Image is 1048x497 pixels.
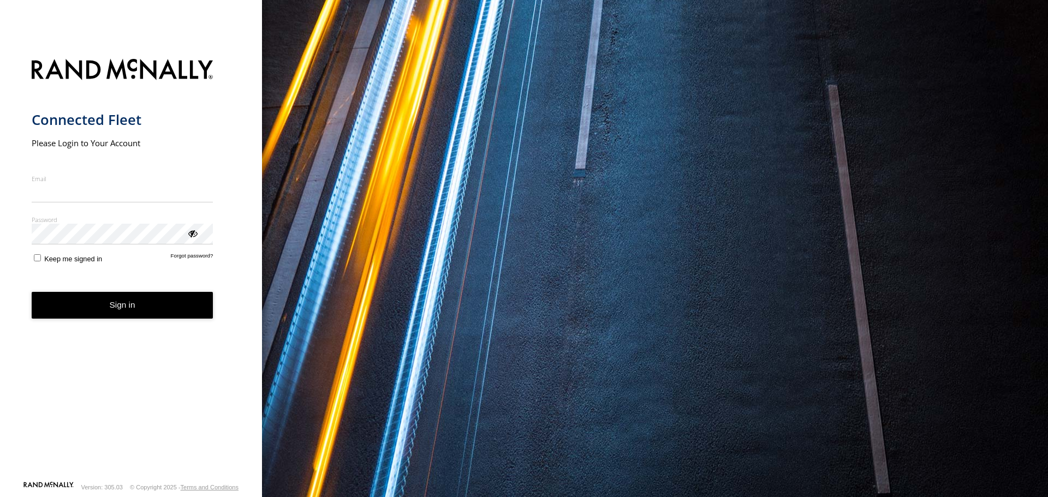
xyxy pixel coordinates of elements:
span: Keep me signed in [44,255,102,263]
div: ViewPassword [187,227,198,238]
label: Email [32,175,213,183]
h2: Please Login to Your Account [32,137,213,148]
input: Keep me signed in [34,254,41,261]
form: main [32,52,231,481]
img: Rand McNally [32,57,213,85]
a: Visit our Website [23,482,74,493]
a: Forgot password? [171,253,213,263]
h1: Connected Fleet [32,111,213,129]
a: Terms and Conditions [181,484,239,490]
div: © Copyright 2025 - [130,484,239,490]
label: Password [32,215,213,224]
div: Version: 305.03 [81,484,123,490]
button: Sign in [32,292,213,319]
